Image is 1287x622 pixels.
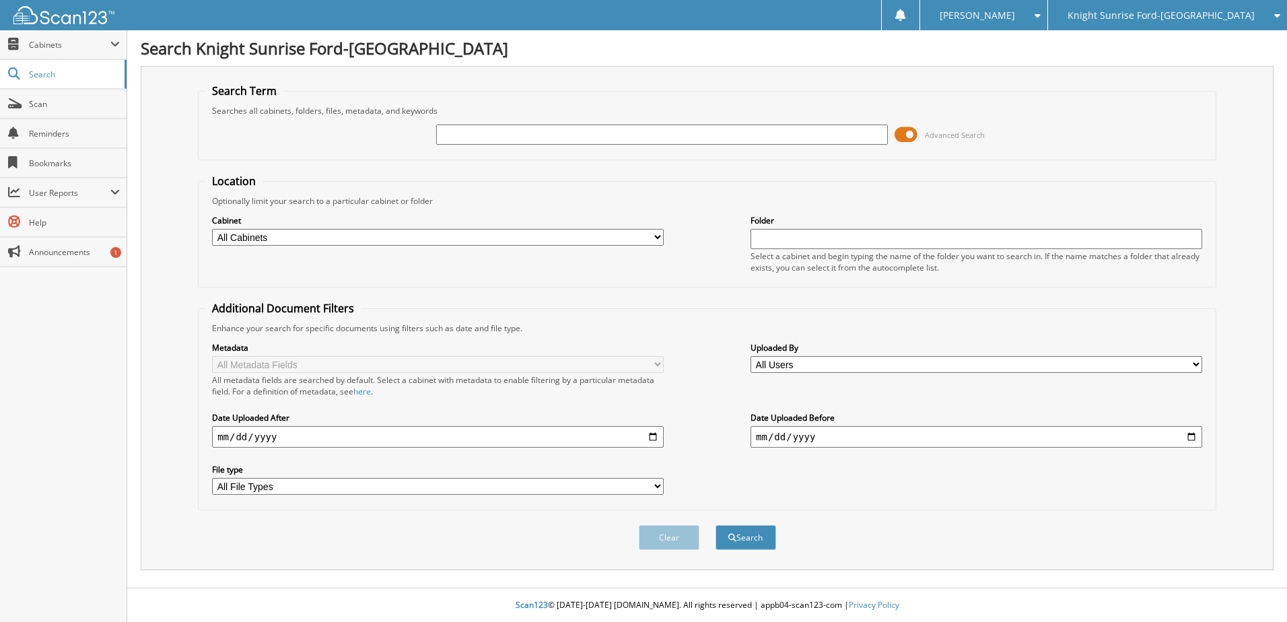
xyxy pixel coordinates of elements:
span: Scan123 [516,599,548,611]
div: Enhance your search for specific documents using filters such as date and file type. [205,322,1209,334]
legend: Additional Document Filters [205,301,361,316]
span: Scan [29,98,120,110]
a: Privacy Policy [849,599,899,611]
div: Optionally limit your search to a particular cabinet or folder [205,195,1209,207]
button: Search [716,525,776,550]
legend: Search Term [205,83,283,98]
div: Select a cabinet and begin typing the name of the folder you want to search in. If the name match... [751,250,1202,273]
label: Folder [751,215,1202,226]
label: Date Uploaded Before [751,412,1202,423]
span: User Reports [29,187,110,199]
label: Date Uploaded After [212,412,664,423]
a: here [353,386,371,397]
div: Searches all cabinets, folders, files, metadata, and keywords [205,105,1209,116]
div: 1 [110,247,121,258]
div: © [DATE]-[DATE] [DOMAIN_NAME]. All rights reserved | appb04-scan123-com | [127,589,1287,622]
label: File type [212,464,664,475]
legend: Location [205,174,263,188]
span: Announcements [29,246,120,258]
span: Advanced Search [925,130,985,140]
button: Clear [639,525,699,550]
label: Metadata [212,342,664,353]
span: Search [29,69,118,80]
h1: Search Knight Sunrise Ford-[GEOGRAPHIC_DATA] [141,37,1274,59]
span: Help [29,217,120,228]
span: Bookmarks [29,158,120,169]
div: All metadata fields are searched by default. Select a cabinet with metadata to enable filtering b... [212,374,664,397]
span: Knight Sunrise Ford-[GEOGRAPHIC_DATA] [1068,11,1255,20]
label: Uploaded By [751,342,1202,353]
input: end [751,426,1202,448]
span: [PERSON_NAME] [940,11,1015,20]
input: start [212,426,664,448]
span: Reminders [29,128,120,139]
img: scan123-logo-white.svg [13,6,114,24]
label: Cabinet [212,215,664,226]
span: Cabinets [29,39,110,50]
